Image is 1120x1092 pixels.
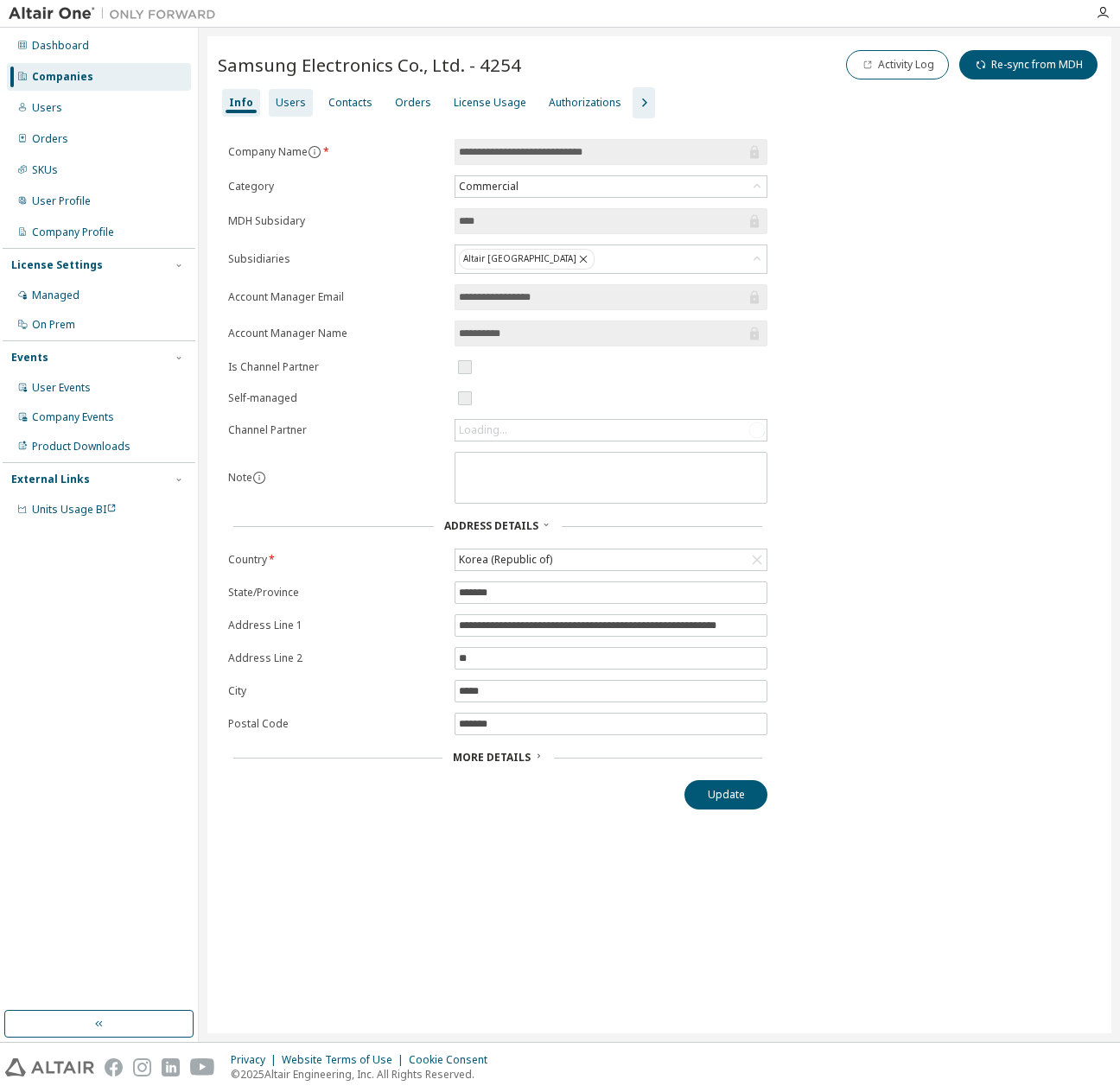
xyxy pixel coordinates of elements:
img: facebook.svg [105,1058,123,1076]
div: Users [276,96,306,110]
div: Users [32,101,62,115]
label: State/Province [228,586,444,600]
img: linkedin.svg [162,1058,180,1076]
span: Address Details [444,518,538,533]
button: Activity Log [846,50,949,79]
label: Is Channel Partner [228,360,444,374]
img: instagram.svg [133,1058,151,1076]
label: Country [228,553,444,567]
label: Subsidiaries [228,252,444,266]
div: License Usage [454,96,526,110]
div: On Prem [32,318,75,332]
div: Loading... [455,420,767,441]
div: Privacy [231,1053,282,1067]
button: information [252,471,266,485]
img: youtube.svg [190,1058,215,1076]
div: User Events [32,381,91,395]
div: Commercial [456,177,521,196]
label: Postal Code [228,717,444,731]
div: Commercial [455,176,767,197]
label: Account Manager Email [228,290,444,304]
span: More Details [453,750,531,765]
div: Orders [32,132,68,146]
div: Events [11,351,48,365]
div: Korea (Republic of) [455,549,767,570]
div: Authorizations [549,96,621,110]
div: Loading... [459,423,507,437]
div: Korea (Republic of) [456,550,555,569]
span: Units Usage BI [32,502,117,517]
div: Website Terms of Use [282,1053,409,1067]
div: Cookie Consent [409,1053,498,1067]
div: Altair [GEOGRAPHIC_DATA] [459,249,595,270]
div: Info [229,96,253,110]
div: Orders [395,96,431,110]
div: Company Profile [32,225,114,239]
label: Address Line 2 [228,651,444,665]
div: External Links [11,473,90,486]
p: © 2025 Altair Engineering, Inc. All Rights Reserved. [231,1067,498,1082]
img: altair_logo.svg [5,1058,94,1076]
div: Dashboard [32,39,89,53]
div: Managed [32,289,80,302]
label: Self-managed [228,391,444,405]
label: Company Name [228,145,444,159]
label: Account Manager Name [228,327,444,340]
label: Note [228,470,252,485]
div: Product Downloads [32,440,130,454]
div: User Profile [32,194,91,208]
div: Company Events [32,410,114,424]
img: Altair One [9,5,225,22]
div: Companies [32,70,93,84]
div: Contacts [328,96,372,110]
button: Update [684,780,767,809]
label: Address Line 1 [228,619,444,632]
div: License Settings [11,258,103,272]
label: MDH Subsidary [228,214,444,228]
button: information [308,145,321,159]
button: Re-sync from MDH [959,50,1098,79]
span: Samsung Electronics Co., Ltd. - 4254 [218,53,521,77]
div: SKUs [32,163,58,177]
label: Channel Partner [228,423,444,437]
label: City [228,684,444,698]
div: Altair [GEOGRAPHIC_DATA] [455,245,767,273]
label: Category [228,180,444,194]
